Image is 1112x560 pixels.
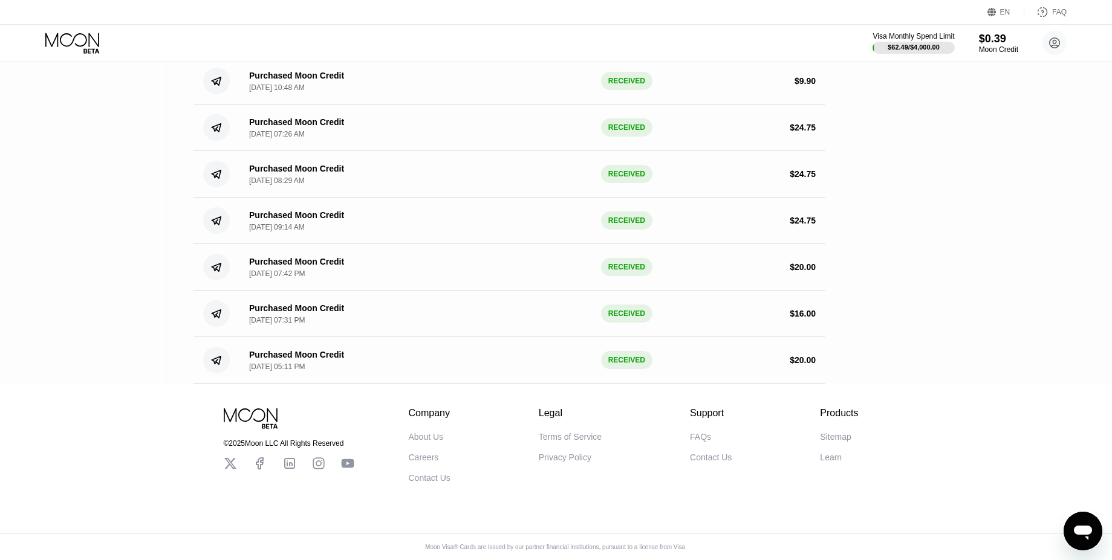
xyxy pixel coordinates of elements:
[1000,8,1010,16] div: EN
[539,432,602,442] div: Terms of Service
[873,32,954,54] div: Visa Monthly Spend Limit$62.49/$4,000.00
[249,350,344,359] div: Purchased Moon Credit
[409,473,450,483] div: Contact Us
[539,452,591,462] div: Privacy Policy
[249,303,344,313] div: Purchased Moon Credit
[415,544,697,550] div: Moon Visa® Cards are issued by our partner financial institutions, pursuant to a license from Visa.
[690,452,732,462] div: Contact Us
[601,211,652,230] div: RECEIVED
[409,432,444,442] div: About Us
[249,316,305,324] div: [DATE] 07:31 PM
[790,262,816,272] div: $ 20.00
[601,258,652,276] div: RECEIVED
[249,164,344,173] div: Purchased Moon Credit
[249,269,305,278] div: [DATE] 07:42 PM
[820,408,858,419] div: Products
[601,304,652,323] div: RECEIVED
[790,309,816,318] div: $ 16.00
[888,43,940,51] div: $62.49 / $4,000.00
[249,117,344,127] div: Purchased Moon Credit
[249,210,344,220] div: Purchased Moon Credit
[249,83,305,92] div: [DATE] 10:48 AM
[979,33,1018,54] div: $0.39Moon Credit
[690,408,732,419] div: Support
[979,45,1018,54] div: Moon Credit
[601,72,652,90] div: RECEIVED
[820,432,851,442] div: Sitemap
[539,408,602,419] div: Legal
[224,439,354,448] div: © 2025 Moon LLC All Rights Reserved
[790,169,816,179] div: $ 24.75
[690,432,711,442] div: FAQs
[249,130,305,138] div: [DATE] 07:26 AM
[873,32,954,40] div: Visa Monthly Spend Limit
[1064,512,1102,550] iframe: Button to launch messaging window
[795,76,816,86] div: $ 9.90
[601,351,652,369] div: RECEIVED
[987,6,1024,18] div: EN
[790,216,816,225] div: $ 24.75
[249,362,305,371] div: [DATE] 05:11 PM
[790,123,816,132] div: $ 24.75
[409,408,450,419] div: Company
[790,355,816,365] div: $ 20.00
[601,165,652,183] div: RECEIVED
[601,118,652,137] div: RECEIVED
[1024,6,1067,18] div: FAQ
[820,452,842,462] div: Learn
[249,176,305,185] div: [DATE] 08:29 AM
[409,452,439,462] div: Careers
[979,33,1018,45] div: $0.39
[249,223,305,231] div: [DATE] 09:14 AM
[249,257,344,266] div: Purchased Moon Credit
[1052,8,1067,16] div: FAQ
[249,71,344,80] div: Purchased Moon Credit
